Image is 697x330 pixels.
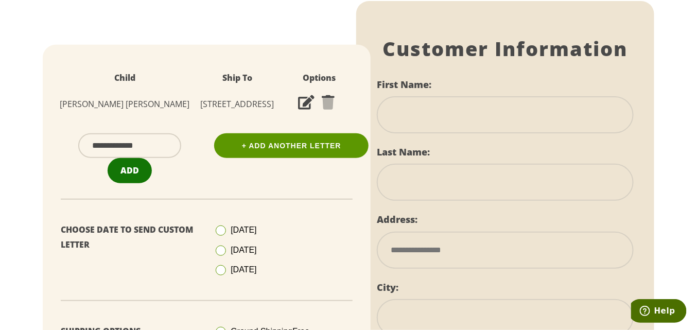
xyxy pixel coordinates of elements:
[377,213,417,225] label: Address:
[377,146,430,158] label: Last Name:
[120,165,139,176] span: Add
[61,222,199,252] p: Choose Date To Send Custom Letter
[214,133,369,158] a: + Add Another Letter
[631,299,687,325] iframe: Opens a widget where you can find more information
[278,65,360,91] th: Options
[53,65,197,91] th: Child
[197,65,278,91] th: Ship To
[231,225,256,234] span: [DATE]
[53,91,197,118] td: [PERSON_NAME] [PERSON_NAME]
[231,265,256,274] span: [DATE]
[377,37,634,61] h1: Customer Information
[377,281,398,293] label: City:
[377,78,431,91] label: First Name:
[108,158,152,183] button: Add
[231,246,256,254] span: [DATE]
[197,91,278,118] td: [STREET_ADDRESS]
